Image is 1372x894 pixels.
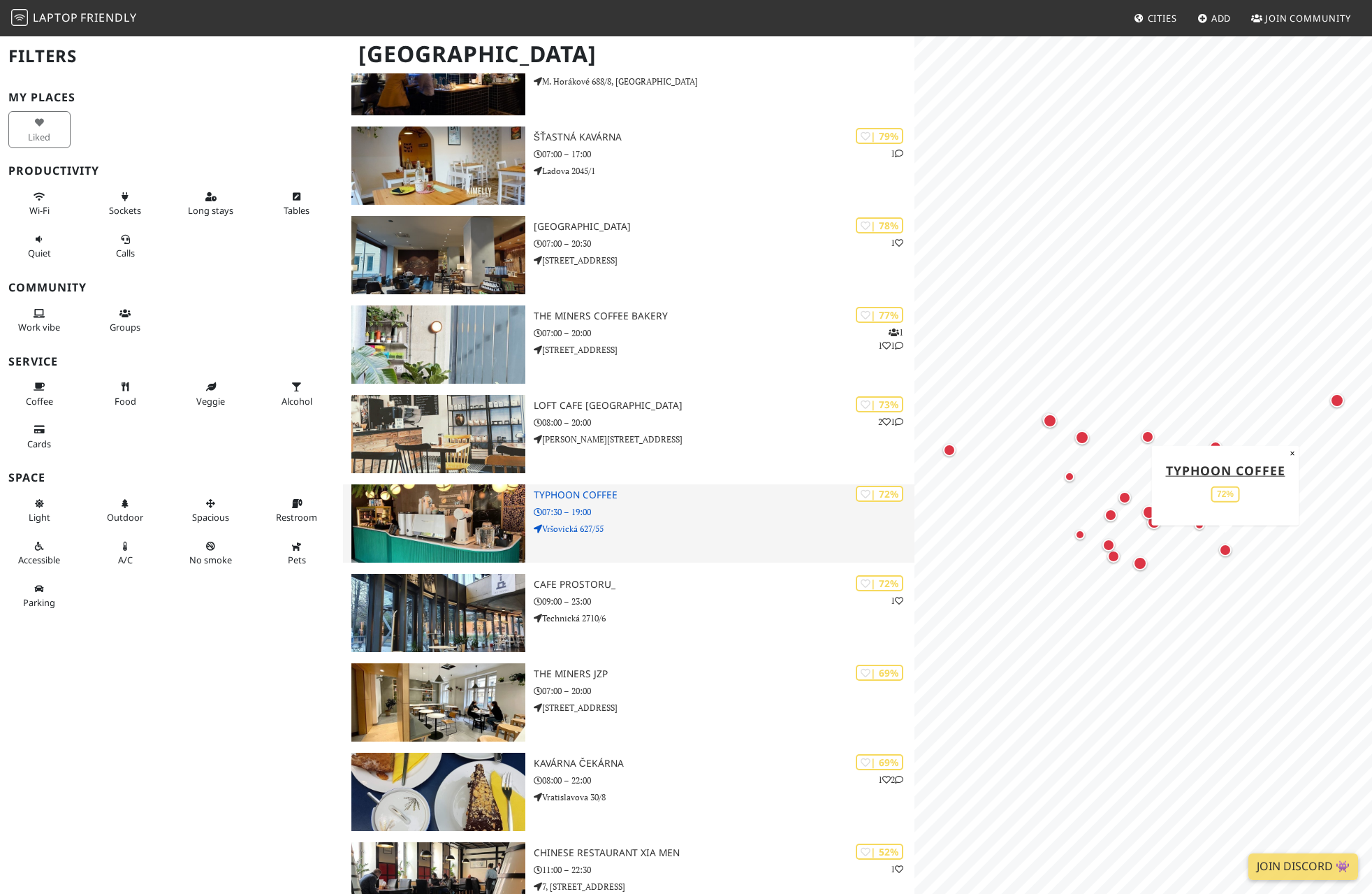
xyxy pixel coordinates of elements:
[1192,6,1237,31] a: Add
[1211,486,1239,502] div: 72%
[11,9,28,26] img: LaptopFriendly
[118,554,133,566] span: Air conditioned
[265,535,328,572] button: Pets
[1246,6,1357,31] a: Join Community
[534,237,915,250] p: 07:00 – 20:30
[856,307,903,323] div: | 77%
[534,880,915,893] p: 7, [STREET_ADDRESS]
[1248,853,1358,880] a: Join Discord 👾
[110,321,140,333] span: Group tables
[265,492,328,529] button: Restroom
[1148,12,1177,24] span: Cities
[180,375,242,412] button: Veggie
[534,668,915,680] h3: The Miners JZP
[534,164,915,178] p: Ladova 2045/1
[891,863,903,876] p: 1
[26,395,53,408] span: Coffee
[1116,489,1134,507] div: Map marker
[8,91,335,104] h3: My Places
[8,471,335,484] h3: Space
[94,492,156,529] button: Outdoor
[534,326,915,340] p: 07:00 – 20:00
[1166,461,1285,478] a: Typhoon Coffee
[351,395,525,473] img: Loft Cafe Karlín
[180,185,242,222] button: Long stays
[351,216,525,294] img: Starbucks Reserve
[891,147,903,160] p: 1
[534,221,915,233] h3: [GEOGRAPHIC_DATA]
[878,326,903,352] p: 1 1 1
[891,594,903,607] p: 1
[878,415,903,428] p: 2 1
[1265,12,1351,24] span: Join Community
[1039,410,1058,428] div: Map marker
[8,418,71,455] button: Cards
[343,663,914,742] a: The Miners JZP | 69% The Miners JZP 07:00 – 20:00 [STREET_ADDRESS]
[94,228,156,265] button: Calls
[534,505,915,519] p: 07:30 – 19:00
[1104,547,1123,565] div: Map marker
[1139,428,1157,446] div: Map marker
[196,395,225,408] span: Veggie
[1102,506,1120,524] div: Map marker
[1072,526,1088,543] div: Map marker
[188,204,233,217] span: Long stays
[351,663,525,742] img: The Miners JZP
[856,665,903,681] div: | 69%
[8,535,71,572] button: Accessible
[1327,391,1347,410] div: Map marker
[534,254,915,267] p: [STREET_ADDRESS]
[856,128,903,144] div: | 79%
[856,396,903,412] div: | 73%
[1211,12,1232,24] span: Add
[347,35,912,73] h1: [GEOGRAPHIC_DATA]
[856,575,903,591] div: | 72%
[8,164,335,178] h3: Productivity
[180,492,242,529] button: Spacious
[534,595,915,608] p: 09:00 – 23:00
[1144,512,1164,532] div: Map marker
[192,511,229,524] span: Spacious
[282,395,312,408] span: Alcohol
[343,395,914,473] a: Loft Cafe Karlín | 73% 21 Loft Cafe [GEOGRAPHIC_DATA] 08:00 – 20:00 [PERSON_NAME][STREET_ADDRESS]
[351,305,525,384] img: The Miners Coffee Bakery
[343,574,914,652] a: Cafe Prostoru_ | 72% 1 Cafe Prostoru_ 09:00 – 23:00 Technická 2710/6
[8,302,71,339] button: Work vibe
[534,863,915,877] p: 11:00 – 22:30
[534,489,915,501] h3: Typhoon Coffee
[878,773,903,786] p: 1 2
[343,484,914,563] a: Typhoon Coffee | 72% Typhoon Coffee 07:30 – 19:00 Vršovická 627/55
[856,754,903,770] div: | 69%
[29,204,50,217] span: Stable Wi-Fi
[23,596,55,609] span: Parking
[343,216,914,294] a: Starbucks Reserve | 78% 1 [GEOGRAPHIC_DATA] 07:00 – 20:30 [STREET_ADDRESS]
[534,147,915,161] p: 07:00 – 17:00
[28,247,51,259] span: Quiet
[27,438,51,450] span: Credit cards
[351,574,525,652] img: Cafe Prostoru_
[534,131,915,143] h3: Šťastná Kavárna
[8,577,71,614] button: Parking
[29,511,50,524] span: Natural light
[1191,517,1208,533] div: Map marker
[534,433,915,446] p: [PERSON_NAME][STREET_ADDRESS]
[265,185,328,222] button: Tables
[1139,503,1159,522] div: Map marker
[109,204,141,217] span: Power sockets
[351,127,525,205] img: Šťastná Kavárna
[94,185,156,222] button: Sockets
[534,791,915,804] p: Vratislavova 30/8
[8,281,335,294] h3: Community
[1130,554,1150,573] div: Map marker
[534,343,915,356] p: [STREET_ADDRESS]
[343,305,914,384] a: The Miners Coffee Bakery | 77% 111 The Miners Coffee Bakery 07:00 – 20:00 [STREET_ADDRESS]
[1040,411,1060,431] div: Map marker
[1061,468,1078,485] div: Map marker
[33,10,78,25] span: Laptop
[351,753,525,831] img: Kavárna Čekárna
[856,217,903,233] div: | 78%
[940,441,958,459] div: Map marker
[534,758,915,770] h3: Kavárna Čekárna
[18,321,60,333] span: People working
[343,127,914,205] a: Šťastná Kavárna | 79% 1 Šťastná Kavárna 07:00 – 17:00 Ladova 2045/1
